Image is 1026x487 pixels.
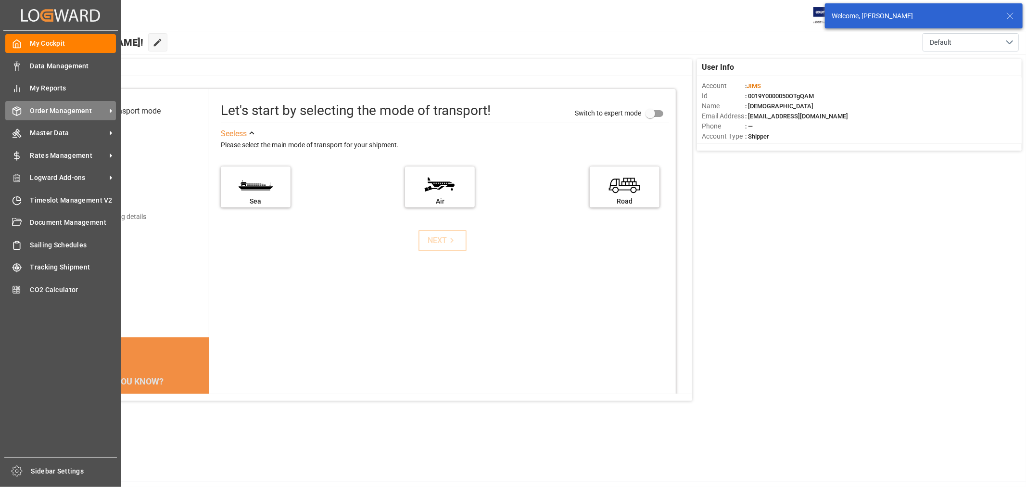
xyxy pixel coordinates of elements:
[30,128,106,138] span: Master Data
[745,123,753,130] span: : —
[40,33,143,51] span: Hello [PERSON_NAME]!
[30,240,116,250] span: Sailing Schedules
[747,82,761,90] span: JIMS
[226,196,286,206] div: Sea
[702,121,745,131] span: Phone
[30,83,116,93] span: My Reports
[5,213,116,232] a: Document Management
[65,391,198,449] div: The energy needed to power one large container ship across the ocean in a single day is the same ...
[595,196,655,206] div: Road
[410,196,470,206] div: Air
[30,218,116,228] span: Document Management
[30,195,116,205] span: Timeslot Management V2
[5,258,116,277] a: Tracking Shipment
[575,109,641,116] span: Switch to expert mode
[30,173,106,183] span: Logward Add-ons
[923,33,1019,51] button: open menu
[221,101,491,121] div: Let's start by selecting the mode of transport!
[418,230,467,251] button: NEXT
[30,61,116,71] span: Data Management
[702,62,734,73] span: User Info
[813,7,847,24] img: Exertis%20JAM%20-%20Email%20Logo.jpg_1722504956.jpg
[221,140,669,151] div: Please select the main mode of transport for your shipment.
[5,280,116,299] a: CO2 Calculator
[54,371,209,391] div: DID YOU KNOW?
[428,235,457,246] div: NEXT
[86,105,161,117] div: Select transport mode
[30,285,116,295] span: CO2 Calculator
[30,38,116,49] span: My Cockpit
[30,106,106,116] span: Order Management
[30,151,106,161] span: Rates Management
[745,82,761,90] span: :
[31,466,117,476] span: Sidebar Settings
[745,92,814,100] span: : 0019Y0000050OTgQAM
[5,79,116,98] a: My Reports
[745,113,848,120] span: : [EMAIL_ADDRESS][DOMAIN_NAME]
[702,81,745,91] span: Account
[5,56,116,75] a: Data Management
[930,38,951,48] span: Default
[702,111,745,121] span: Email Address
[221,128,247,140] div: See less
[702,101,745,111] span: Name
[832,11,997,21] div: Welcome, [PERSON_NAME]
[5,34,116,53] a: My Cockpit
[196,391,209,461] button: next slide / item
[5,191,116,209] a: Timeslot Management V2
[745,103,813,110] span: : [DEMOGRAPHIC_DATA]
[5,235,116,254] a: Sailing Schedules
[702,131,745,141] span: Account Type
[745,133,769,140] span: : Shipper
[30,262,116,272] span: Tracking Shipment
[702,91,745,101] span: Id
